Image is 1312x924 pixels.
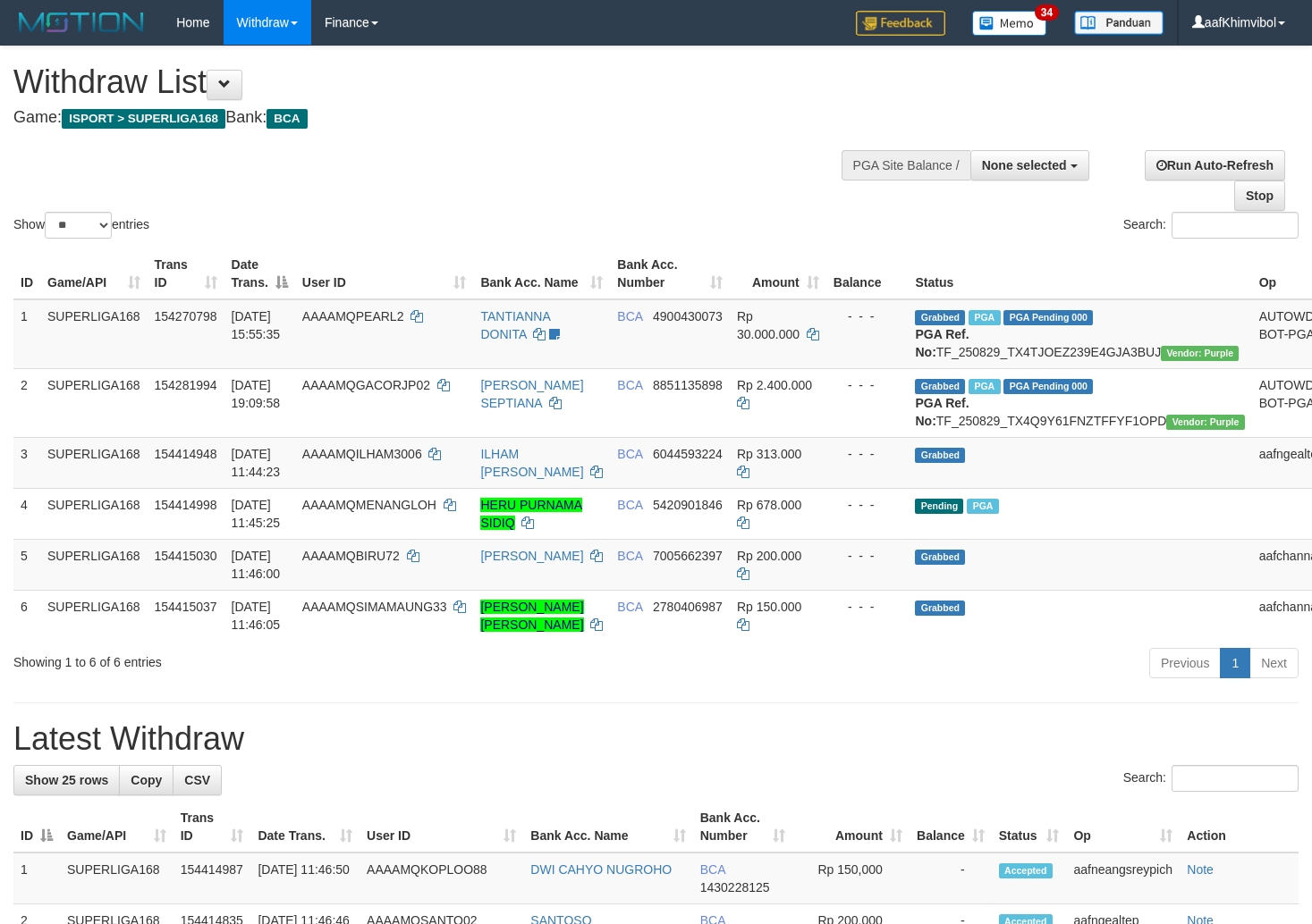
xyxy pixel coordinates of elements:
span: Grabbed [915,448,965,463]
a: Stop [1234,181,1285,211]
img: Feedback.jpg [856,11,945,36]
th: Status: activate to sort column ascending [992,802,1067,853]
span: BCA [700,862,725,877]
span: Rp 200.000 [737,549,801,563]
a: Next [1249,648,1299,678]
div: - - - [834,598,901,616]
td: - [910,853,992,904]
td: aafneangsreypich [1066,853,1180,904]
h4: Game: Bank: [13,109,857,127]
span: 154270798 [155,309,217,323]
div: - - - [834,496,901,514]
span: Copy 1430228125 to clipboard [700,880,770,895]
th: Op: activate to sort column ascending [1066,802,1180,853]
span: BCA [617,309,642,323]
div: Showing 1 to 6 of 6 entries [13,646,533,671]
span: Grabbed [915,601,965,616]
span: Copy 6044593224 to clipboard [653,447,723,461]
span: BCA [617,600,642,614]
span: BCA [617,549,642,563]
span: ISPORT > SUPERLIGA168 [62,109,225,129]
td: SUPERLIGA168 [40,437,148,488]
span: PGA Pending [1003,379,1093,394]
td: 5 [13,539,40,590]
span: Rp 150.000 [737,600,801,614]
span: CSV [184,773,210,787]
span: Rp 2.400.000 [737,378,812,392]
span: [DATE] 15:55:35 [232,309,281,341]
b: PGA Ref. No: [915,396,969,428]
th: Amount: activate to sort column ascending [730,248,826,299]
td: SUPERLIGA168 [40,488,148,539]
span: Rp 313.000 [737,447,801,461]
span: Copy 2780406987 to clipboard [653,600,723,614]
span: Copy [131,773,162,787]
td: 4 [13,488,40,539]
a: Previous [1149,648,1221,678]
select: Showentries [45,212,112,239]
span: [DATE] 19:09:58 [232,378,281,410]
a: [PERSON_NAME] [480,549,583,563]
th: Action [1180,802,1299,853]
h1: Latest Withdraw [13,721,1299,757]
div: - - - [834,376,901,394]
th: Bank Acc. Name: activate to sort column ascending [523,802,692,853]
span: Pending [915,499,963,514]
span: Marked by aafsoycanthlai [967,499,998,514]
img: panduan.png [1074,11,1164,35]
a: [PERSON_NAME] [PERSON_NAME] [480,600,583,632]
a: ILHAM [PERSON_NAME] [480,447,583,479]
div: - - - [834,445,901,463]
span: Rp 30.000.000 [737,309,800,341]
a: CSV [173,765,222,795]
input: Search: [1172,212,1299,239]
th: Date Trans.: activate to sort column ascending [250,802,360,853]
span: 154414948 [155,447,217,461]
span: Marked by aafnonsreyleab [969,379,1000,394]
th: Bank Acc. Number: activate to sort column ascending [610,248,730,299]
td: AAAAMQKOPLOO88 [360,853,523,904]
a: DWI CAHYO NUGROHO [530,862,672,877]
span: AAAAMQMENANGLOH [302,498,436,512]
span: [DATE] 11:45:25 [232,498,281,530]
th: Trans ID: activate to sort column ascending [174,802,251,853]
span: Grabbed [915,379,965,394]
span: BCA [617,378,642,392]
span: Marked by aafmaleo [969,310,1000,325]
span: [DATE] 11:46:00 [232,549,281,581]
span: Grabbed [915,550,965,565]
td: 2 [13,368,40,437]
span: BCA [617,498,642,512]
b: PGA Ref. No: [915,327,969,359]
td: SUPERLIGA168 [60,853,174,904]
th: ID: activate to sort column descending [13,802,60,853]
span: 154415030 [155,549,217,563]
td: TF_250829_TX4Q9Y61FNZTFFYF1OPD [908,368,1251,437]
img: MOTION_logo.png [13,9,149,36]
label: Search: [1123,212,1299,239]
span: [DATE] 11:44:23 [232,447,281,479]
th: Game/API: activate to sort column ascending [40,248,148,299]
th: User ID: activate to sort column ascending [360,802,523,853]
span: Vendor URL: https://trx4.1velocity.biz [1161,346,1239,361]
span: AAAAMQPEARL2 [302,309,404,323]
span: Copy 4900430073 to clipboard [653,309,723,323]
div: PGA Site Balance / [842,150,970,181]
td: SUPERLIGA168 [40,299,148,369]
a: Copy [119,765,174,795]
a: Show 25 rows [13,765,120,795]
span: Vendor URL: https://trx4.1velocity.biz [1166,415,1244,430]
label: Show entries [13,212,149,239]
th: Balance: activate to sort column ascending [910,802,992,853]
span: 154281994 [155,378,217,392]
span: 154415037 [155,600,217,614]
span: AAAAMQILHAM3006 [302,447,422,461]
td: 3 [13,437,40,488]
th: Bank Acc. Number: activate to sort column ascending [693,802,792,853]
span: Accepted [999,863,1053,878]
th: Game/API: activate to sort column ascending [60,802,174,853]
th: Bank Acc. Name: activate to sort column ascending [473,248,610,299]
span: None selected [982,158,1067,172]
span: Copy 7005662397 to clipboard [653,549,723,563]
th: Balance [826,248,909,299]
